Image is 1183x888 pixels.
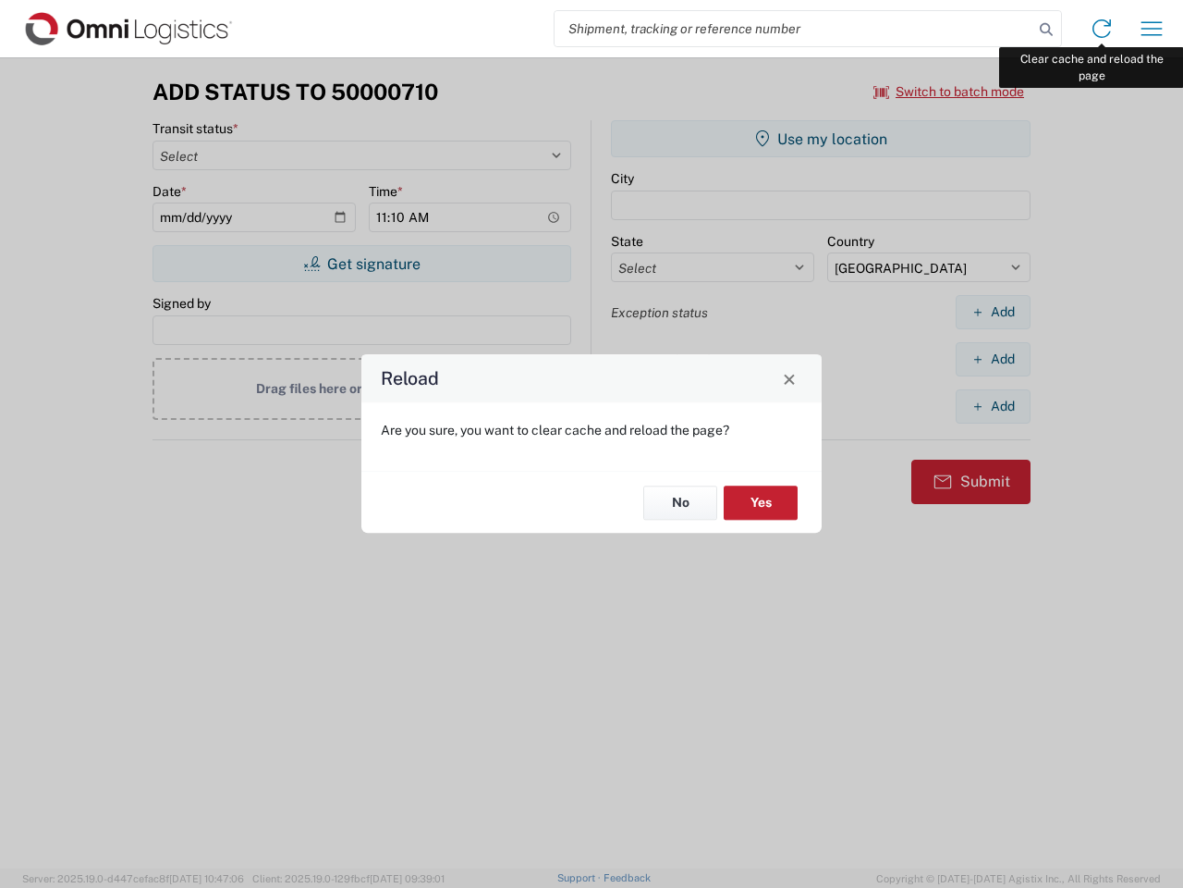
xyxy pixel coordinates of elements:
button: Yes [724,486,798,520]
h4: Reload [381,365,439,392]
input: Shipment, tracking or reference number [555,11,1033,46]
button: No [643,486,717,520]
button: Close [776,365,802,391]
p: Are you sure, you want to clear cache and reload the page? [381,422,802,438]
